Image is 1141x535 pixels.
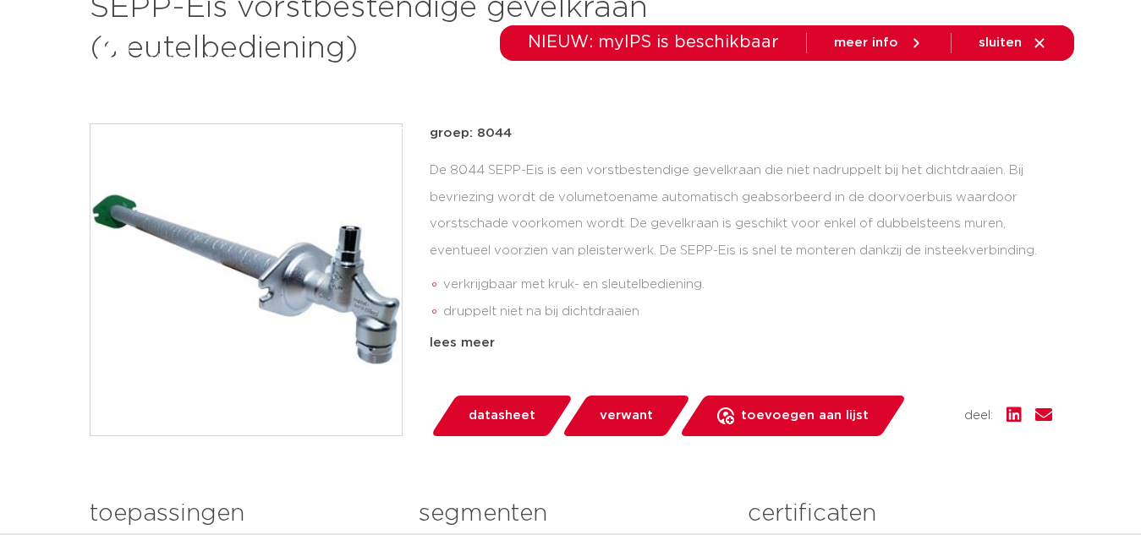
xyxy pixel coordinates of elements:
[443,298,1052,325] li: druppelt niet na bij dichtdraaien
[600,402,653,429] span: verwant
[834,35,924,51] a: meer info
[530,61,619,129] a: toepassingen
[430,157,1052,326] div: De 8044 SEPP-Eis is een vorstbestendige gevelkraan die niet nadruppelt bij het dichtdraaien. Bij ...
[528,34,779,51] span: NIEUW: myIPS is beschikbaar
[430,396,573,436] a: datasheet
[469,402,535,429] span: datasheet
[741,402,869,429] span: toevoegen aan lijst
[443,271,1052,298] li: verkrijgbaar met kruk- en sleutelbediening.
[91,124,402,435] img: Product Image for SEPP-Eis vorstbestendige gevelkraan (sleutelbediening)
[979,36,1022,49] span: sluiten
[847,61,905,129] a: over ons
[430,123,1052,144] p: groep: 8044
[834,36,898,49] span: meer info
[759,61,813,129] a: services
[340,61,409,129] a: producten
[443,325,1052,352] li: eenvoudige en snelle montage dankzij insteekverbinding
[653,61,725,129] a: downloads
[442,61,496,129] a: markten
[90,497,393,531] h3: toepassingen
[748,497,1051,531] h3: certificaten
[419,497,722,531] h3: segmenten
[990,61,1007,129] div: my IPS
[561,396,691,436] a: verwant
[340,61,905,129] nav: Menu
[964,406,993,426] span: deel:
[979,35,1047,51] a: sluiten
[430,333,1052,353] div: lees meer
